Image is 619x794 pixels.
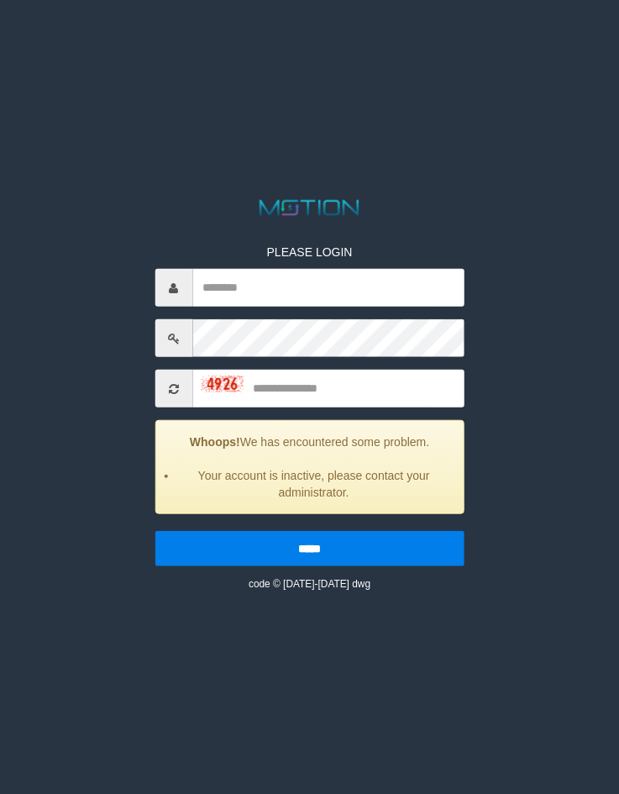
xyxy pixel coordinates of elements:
[249,578,370,590] small: code © [DATE]-[DATE] dwg
[155,244,464,260] p: PLEASE LOGIN
[155,420,464,514] div: We has encountered some problem.
[201,375,243,392] img: captcha
[176,467,451,501] li: Your account is inactive, please contact your administrator.
[190,435,240,449] strong: Whoops!
[255,197,364,218] img: MOTION_logo.png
